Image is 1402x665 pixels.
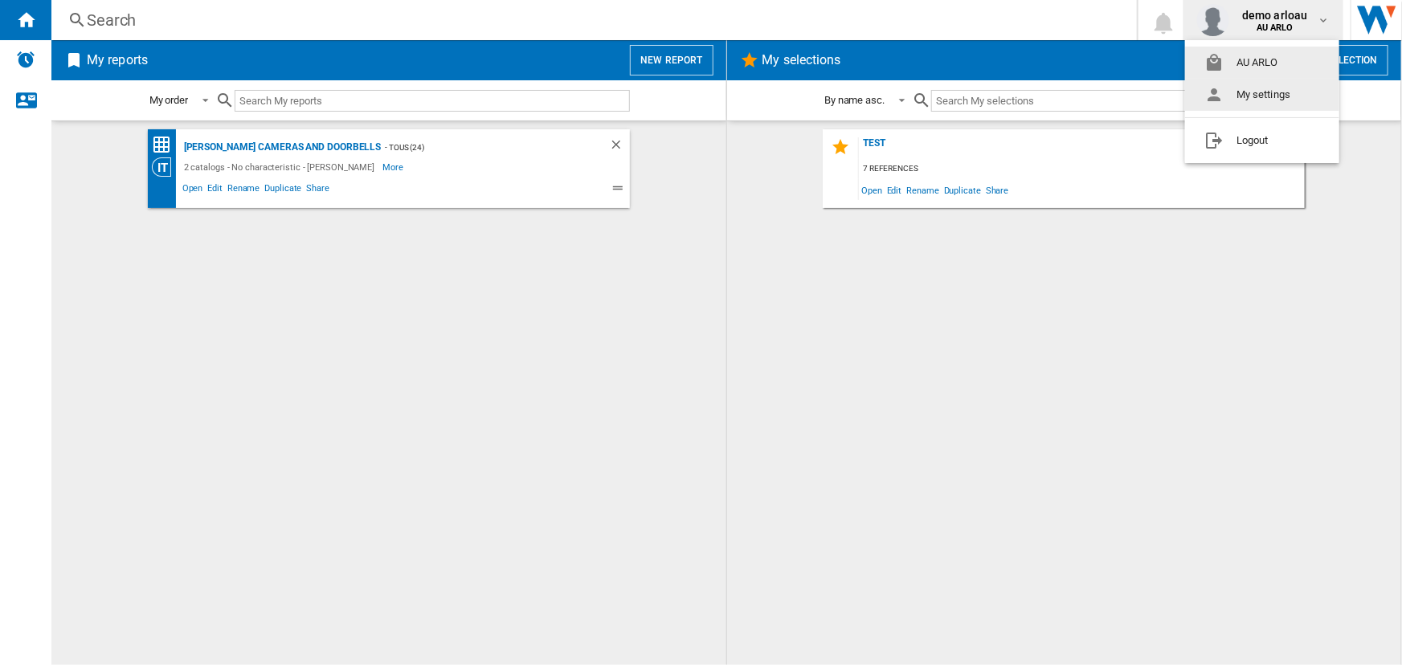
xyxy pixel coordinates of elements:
button: My settings [1185,79,1339,111]
button: Logout [1185,124,1339,157]
button: AU ARLO [1185,47,1339,79]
